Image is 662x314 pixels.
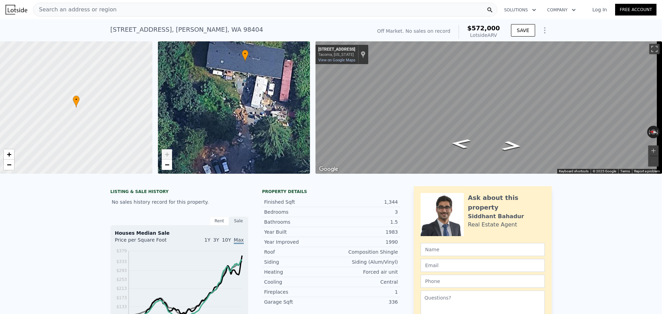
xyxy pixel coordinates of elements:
[213,237,219,243] span: 3Y
[116,259,127,264] tspan: $333
[229,216,248,225] div: Sale
[377,28,450,34] div: Off Market. No sales on record
[318,58,355,62] a: View on Google Maps
[331,288,398,295] div: 1
[648,156,659,166] button: Zoom out
[7,160,11,169] span: −
[318,47,355,52] div: [STREET_ADDRESS]
[331,298,398,305] div: 336
[421,243,545,256] input: Name
[331,209,398,215] div: 3
[7,150,11,159] span: +
[242,51,249,57] span: •
[331,199,398,205] div: 1,344
[468,193,545,212] div: Ask about this property
[33,6,117,14] span: Search an address or region
[264,288,331,295] div: Fireplaces
[634,169,660,173] a: Report a problem
[421,259,545,272] input: Email
[493,139,530,153] path: Go South, 28th Ave E
[331,229,398,235] div: 1983
[115,230,244,236] div: Houses Median Sale
[593,169,616,173] span: © 2025 Google
[467,24,500,32] span: $572,000
[264,209,331,215] div: Bedrooms
[264,239,331,245] div: Year Improved
[361,51,365,58] a: Show location on map
[110,196,248,208] div: No sales history record for this property.
[264,269,331,275] div: Heating
[649,44,660,54] button: Toggle fullscreen view
[317,165,340,174] img: Google
[421,275,545,288] input: Phone
[110,25,263,34] div: [STREET_ADDRESS] , [PERSON_NAME] , WA 98404
[262,189,400,194] div: Property details
[315,41,662,174] div: Map
[584,6,615,13] a: Log In
[110,189,248,196] div: LISTING & SALE HISTORY
[116,286,127,291] tspan: $213
[538,23,552,37] button: Show Options
[656,126,660,138] button: Rotate clockwise
[204,237,210,243] span: 1Y
[468,212,524,221] div: Siddhant Bahadur
[264,278,331,285] div: Cooling
[647,129,660,135] button: Reset the view
[468,221,517,229] div: Real Estate Agent
[318,52,355,57] div: Tacoma, [US_STATE]
[234,237,244,244] span: Max
[116,295,127,300] tspan: $173
[317,165,340,174] a: Open this area in Google Maps (opens a new window)
[4,160,14,170] a: Zoom out
[222,237,231,243] span: 10Y
[331,278,398,285] div: Central
[331,269,398,275] div: Forced air unit
[164,160,169,169] span: −
[115,236,179,247] div: Price per Square Foot
[116,268,127,273] tspan: $293
[73,97,80,103] span: •
[242,50,249,62] div: •
[620,169,630,173] a: Terms (opens in new tab)
[210,216,229,225] div: Rent
[331,239,398,245] div: 1990
[264,229,331,235] div: Year Built
[264,199,331,205] div: Finished Sqft
[315,41,662,174] div: Street View
[264,298,331,305] div: Garage Sqft
[6,5,27,14] img: Lotside
[467,32,500,39] div: Lotside ARV
[264,249,331,255] div: Roof
[647,126,651,138] button: Rotate counterclockwise
[73,95,80,108] div: •
[542,4,581,16] button: Company
[499,4,542,16] button: Solutions
[164,150,169,159] span: +
[559,169,589,174] button: Keyboard shortcuts
[511,24,535,37] button: SAVE
[162,149,172,160] a: Zoom in
[331,259,398,265] div: Siding (Alum/Vinyl)
[615,4,656,16] a: Free Account
[648,145,659,156] button: Zoom in
[116,304,127,309] tspan: $133
[331,249,398,255] div: Composition Shingle
[442,136,479,151] path: Go North, 28th Ave E
[4,149,14,160] a: Zoom in
[116,249,127,253] tspan: $379
[331,219,398,225] div: 1.5
[116,277,127,282] tspan: $253
[162,160,172,170] a: Zoom out
[264,219,331,225] div: Bathrooms
[264,259,331,265] div: Siding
